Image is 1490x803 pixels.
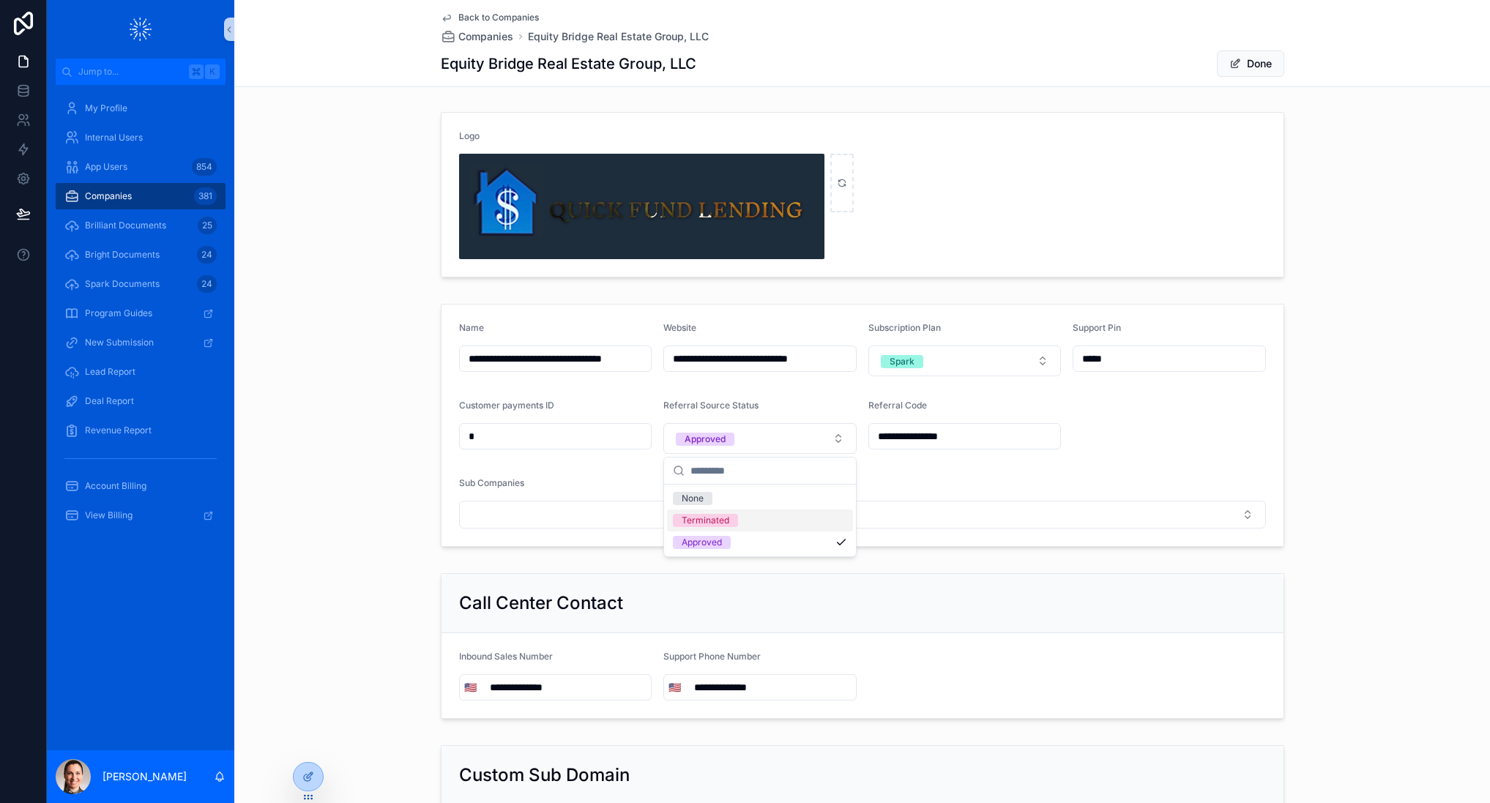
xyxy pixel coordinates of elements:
span: 🇺🇸 [668,680,681,695]
a: Deal Report [56,388,226,414]
div: Approved [682,536,722,549]
span: Companies [458,29,513,44]
span: Support Phone Number [663,651,761,662]
img: App logo [130,18,152,41]
button: Done [1217,51,1284,77]
h2: Call Center Contact [459,591,623,615]
span: View Billing [85,509,133,521]
a: Companies381 [56,183,226,209]
span: Back to Companies [458,12,539,23]
a: Account Billing [56,473,226,499]
div: scrollable content [47,85,234,548]
span: New Submission [85,337,154,348]
a: Program Guides [56,300,226,326]
span: Logo [459,130,480,141]
span: Subscription Plan [868,322,941,333]
span: Brilliant Documents [85,220,166,231]
span: Revenue Report [85,425,152,436]
div: Spark [890,355,915,368]
span: Referral Source Status [663,400,759,411]
a: Revenue Report [56,417,226,444]
a: Internal Users [56,124,226,151]
span: Name [459,322,484,333]
span: App Users [85,161,127,173]
span: K [206,66,218,78]
span: Jump to... [78,66,183,78]
a: Companies [441,29,513,44]
h2: Custom Sub Domain [459,763,630,787]
span: Companies [85,190,132,202]
span: Internal Users [85,132,143,143]
span: Inbound Sales Number [459,651,553,662]
div: 24 [197,246,217,264]
button: Jump to...K [56,59,226,85]
span: Account Billing [85,480,146,492]
a: Back to Companies [441,12,539,23]
span: 🇺🇸 [464,680,477,695]
span: Referral Code [868,400,927,411]
div: Terminated [682,514,729,527]
button: Select Button [460,673,481,702]
span: Lead Report [85,366,135,378]
a: Spark Documents24 [56,271,226,297]
div: 854 [192,158,217,176]
button: Select Button [664,673,685,702]
a: My Profile [56,95,226,122]
div: 24 [197,275,217,293]
div: Approved [685,433,726,446]
button: Select Button [459,501,1266,529]
a: New Submission [56,329,226,356]
a: Brilliant Documents25 [56,212,226,239]
span: Website [663,322,696,333]
span: Bright Documents [85,249,160,261]
a: Bright Documents24 [56,242,226,268]
span: Customer payments ID [459,400,554,411]
a: Equity Bridge Real Estate Group, LLC [528,29,709,44]
h1: Equity Bridge Real Estate Group, LLC [441,53,696,74]
span: Spark Documents [85,278,160,290]
button: Select Button [868,346,1062,376]
div: None [682,492,704,505]
a: App Users854 [56,154,226,180]
span: Support Pin [1073,322,1121,333]
span: Sub Companies [459,477,524,488]
span: Program Guides [85,307,152,319]
img: QuickFundLending-Logo.jpg [459,154,824,259]
p: [PERSON_NAME] [103,769,187,784]
div: 25 [198,217,217,234]
button: Select Button [663,423,857,454]
a: View Billing [56,502,226,529]
a: Lead Report [56,359,226,385]
div: 381 [194,187,217,205]
div: Suggestions [664,485,856,556]
span: Deal Report [85,395,134,407]
span: My Profile [85,102,127,114]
